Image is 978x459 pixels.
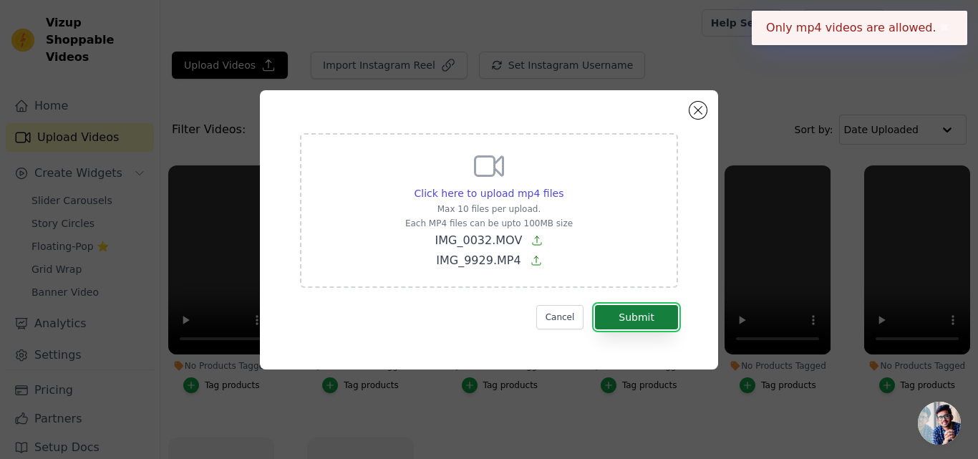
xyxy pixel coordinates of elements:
span: Click here to upload mp4 files [415,188,564,199]
button: Cancel [536,305,584,329]
p: Each MP4 files can be upto 100MB size [405,218,573,229]
div: Only mp4 videos are allowed. [752,11,967,45]
p: Max 10 files per upload. [405,203,573,215]
button: Submit [595,305,678,329]
span: IMG_0032.MOV [435,233,523,247]
a: Open chat [918,402,961,445]
button: Close modal [689,102,707,119]
button: Close [936,19,953,37]
span: IMG_9929.MP4 [436,253,521,267]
